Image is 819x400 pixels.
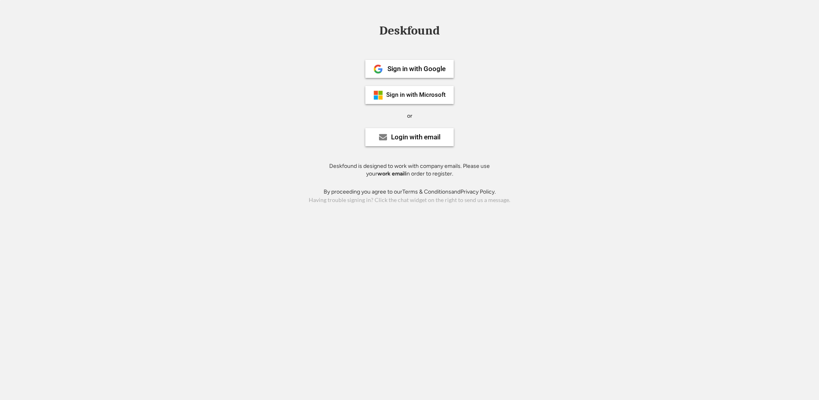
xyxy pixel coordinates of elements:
[373,90,383,100] img: ms-symbollockup_mssymbol_19.png
[375,24,444,37] div: Deskfound
[460,188,496,195] a: Privacy Policy.
[402,188,451,195] a: Terms & Conditions
[387,65,446,72] div: Sign in with Google
[377,170,405,177] strong: work email
[324,188,496,196] div: By proceeding you agree to our and
[391,134,440,141] div: Login with email
[407,112,412,120] div: or
[386,92,446,98] div: Sign in with Microsoft
[319,162,500,178] div: Deskfound is designed to work with company emails. Please use your in order to register.
[373,64,383,74] img: 1024px-Google__G__Logo.svg.png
